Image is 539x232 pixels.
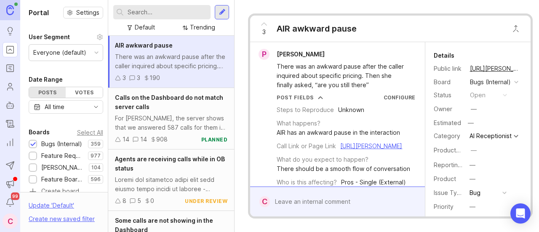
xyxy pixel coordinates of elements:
[3,195,18,210] button: Notifications
[470,202,475,211] div: —
[91,141,101,147] p: 359
[91,176,101,183] p: 596
[123,135,129,144] div: 14
[63,7,103,19] button: Settings
[140,135,147,144] div: 14
[115,94,223,110] span: Calls on the Dashboard do not match server calls
[29,32,70,42] div: User Segment
[76,8,99,17] span: Settings
[29,8,49,18] h1: Portal
[277,119,320,128] div: What happens?
[91,164,101,171] p: 104
[507,20,524,37] button: Close button
[277,141,336,151] div: Call Link or Page Link
[340,142,402,149] a: [URL][PERSON_NAME]
[150,196,154,205] div: 0
[277,23,357,35] div: AIR awkward pause
[41,151,84,160] div: Feature Requests (Internal)
[434,64,463,73] div: Public link
[185,197,227,205] div: under review
[149,73,160,83] div: 190
[434,161,479,168] label: Reporting Team
[11,192,19,200] span: 99
[277,62,408,90] div: There was an awkward pause after the caller inquired about specific pricing. Then she finally ask...
[465,117,476,128] div: —
[201,136,228,143] div: planned
[137,73,140,83] div: 3
[434,51,454,61] div: Details
[470,188,480,197] div: Bug
[338,105,364,115] div: Unknown
[29,201,74,214] div: Update ' Default '
[434,91,463,100] div: Status
[77,130,103,135] div: Select All
[3,158,18,173] button: Send to Autopilot
[434,189,464,196] label: Issue Type
[277,51,325,58] span: [PERSON_NAME]
[277,178,337,187] div: Who is this affecting?
[29,188,103,196] a: Create board
[115,155,225,172] span: Agents are receiving calls while in OB status
[434,175,456,182] label: Product
[277,94,323,101] button: Post Fields
[29,214,95,224] div: Create new saved filter
[253,49,331,60] a: P[PERSON_NAME]
[468,145,479,156] button: ProductboardID
[471,104,477,114] div: —
[3,213,18,229] button: C
[33,48,86,57] div: Everyone (default)
[341,178,406,187] div: Pros - Single (External)
[262,27,266,37] span: 3
[89,104,103,110] svg: toggle icon
[29,127,50,137] div: Boards
[3,116,18,131] a: Changelog
[434,120,461,126] div: Estimated
[123,73,126,83] div: 3
[128,8,207,17] input: Search...
[6,5,14,15] img: Canny Home
[434,147,478,154] label: ProductboardID
[115,52,227,71] div: There was an awkward pause after the caller inquired about specific pricing. Then she finally ask...
[434,77,463,87] div: Board
[277,105,334,115] div: Steps to Reproduce
[137,196,141,205] div: 5
[108,36,234,88] a: AIR awkward pauseThere was an awkward pause after the caller inquired about specific pricing. The...
[135,23,155,32] div: Default
[108,149,234,211] a: Agents are receiving calls while in OB statusLoremi dol sitametco adipi elit sedd eiusmo tempo in...
[108,88,234,149] a: Calls on the Dashboard do not match server callsFor [PERSON_NAME], the server shows that we answe...
[41,139,82,149] div: Bugs (Internal)
[384,94,415,101] a: Configure
[434,203,454,210] label: Priority
[3,176,18,192] button: Announcements
[471,146,477,155] div: —
[510,203,531,224] div: Open Intercom Messenger
[66,87,102,98] div: Votes
[434,131,463,141] div: Category
[277,94,314,101] div: Post Fields
[277,128,400,137] div: AIR has an awkward pause in the interaction
[3,24,18,39] a: Ideas
[470,91,486,100] div: open
[115,114,227,132] div: For [PERSON_NAME], the server shows that we answered 587 calls for them in September. We also bil...
[156,135,168,144] div: 908
[29,75,63,85] div: Date Range
[45,102,64,112] div: All time
[41,175,84,184] div: Feature Board Sandbox [DATE]
[470,174,475,184] div: —
[190,23,215,32] div: Trending
[115,42,173,49] span: AIR awkward pause
[434,104,463,114] div: Owner
[467,63,522,74] a: [URL][PERSON_NAME]
[277,164,410,173] div: There should be a smooth flow of conversation
[277,155,368,164] div: What do you expect to happen?
[29,87,66,98] div: Posts
[3,98,18,113] a: Autopilot
[470,133,512,139] div: AI Receptionist
[115,175,227,194] div: Loremi dol sitametco adipi elit sedd eiusmo tempo incidi ut laboree - dolorema. Aliq enim adm Ven...
[259,49,269,60] div: P
[259,196,269,207] div: C
[3,79,18,94] a: Users
[470,77,511,87] div: Bugs (Internal)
